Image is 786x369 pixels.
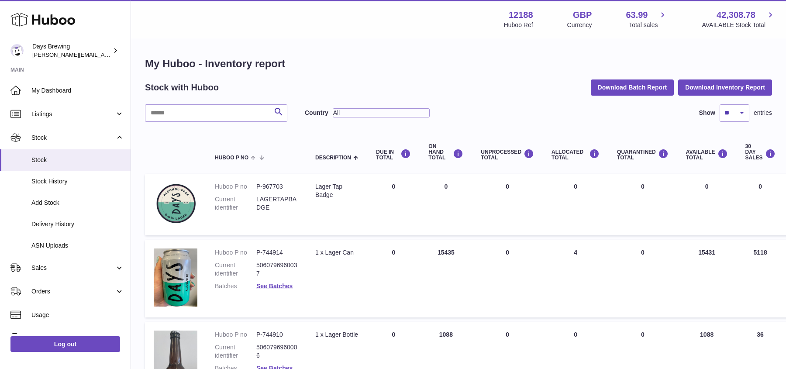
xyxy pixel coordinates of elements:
[315,331,359,339] div: 1 x Lager Bottle
[256,343,298,360] dd: 5060796960006
[472,174,543,235] td: 0
[428,144,463,161] div: ON HAND Total
[641,183,645,190] span: 0
[737,240,784,317] td: 5118
[215,282,256,290] dt: Batches
[573,9,592,21] strong: GBP
[215,261,256,278] dt: Current identifier
[31,177,124,186] span: Stock History
[367,174,420,235] td: 0
[472,240,543,317] td: 0
[10,44,24,57] img: greg@daysbrewing.com
[256,331,298,339] dd: P-744910
[154,248,197,307] img: product image
[626,9,668,29] a: 63.99 Total sales
[31,134,115,142] span: Stock
[256,248,298,257] dd: P-744914
[145,57,772,71] h1: My Huboo - Inventory report
[10,336,120,352] a: Log out
[420,174,472,235] td: 0
[256,261,298,278] dd: 5060796960037
[215,155,248,161] span: Huboo P no
[215,343,256,360] dt: Current identifier
[31,86,124,95] span: My Dashboard
[504,21,533,29] div: Huboo Ref
[256,195,298,212] dd: LAGERTAPBADGE
[591,79,674,95] button: Download Batch Report
[32,42,111,59] div: Days Brewing
[699,109,715,117] label: Show
[543,240,608,317] td: 4
[367,240,420,317] td: 0
[32,51,175,58] span: [PERSON_NAME][EMAIL_ADDRESS][DOMAIN_NAME]
[641,249,645,256] span: 0
[215,195,256,212] dt: Current identifier
[31,264,115,272] span: Sales
[702,21,776,29] span: AVAILABLE Stock Total
[509,9,533,21] strong: 12188
[215,331,256,339] dt: Huboo P no
[256,283,293,290] a: See Batches
[315,183,359,199] div: Lager Tap Badge
[215,183,256,191] dt: Huboo P no
[641,331,645,338] span: 0
[702,9,776,29] a: 42,308.78 AVAILABLE Stock Total
[31,110,115,118] span: Listings
[215,248,256,257] dt: Huboo P no
[552,149,600,161] div: ALLOCATED Total
[31,220,124,228] span: Delivery History
[31,241,124,250] span: ASN Uploads
[717,9,765,21] span: 42,308.78
[376,149,411,161] div: DUE IN TOTAL
[31,287,115,296] span: Orders
[31,311,124,319] span: Usage
[315,248,359,257] div: 1 x Lager Can
[154,183,197,224] img: product image
[678,79,772,95] button: Download Inventory Report
[333,109,340,116] span: All
[677,174,737,235] td: 0
[629,21,668,29] span: Total sales
[626,9,658,21] span: 63.99
[31,156,124,164] span: Stock
[617,149,669,161] div: QUARANTINED Total
[745,144,776,161] div: 30 DAY SALES
[737,174,784,235] td: 0
[420,240,472,317] td: 15435
[315,155,351,161] span: Description
[543,174,608,235] td: 0
[481,149,534,161] div: UNPROCESSED Total
[677,240,737,317] td: 15431
[305,109,328,117] label: Country
[686,149,728,161] div: AVAILABLE Total
[567,21,592,29] div: Currency
[145,82,219,93] h2: Stock with Huboo
[31,199,124,207] span: Add Stock
[256,183,298,191] dd: P-967703
[754,109,772,117] span: entries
